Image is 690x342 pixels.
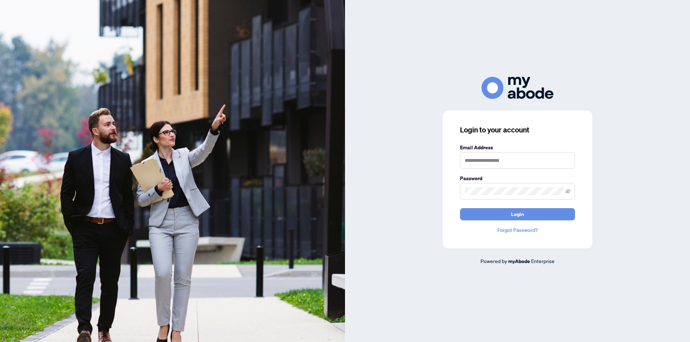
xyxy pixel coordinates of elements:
span: Enterprise [531,258,555,264]
label: Password [460,174,575,182]
h3: Login to your account [460,125,575,135]
img: ma-logo [482,77,553,99]
button: Login [460,208,575,220]
label: Email Address [460,144,575,151]
span: eye-invisible [565,189,570,194]
span: Powered by [480,258,507,264]
span: Login [511,209,524,220]
a: myAbode [508,257,530,265]
a: Forgot Password? [460,226,575,234]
